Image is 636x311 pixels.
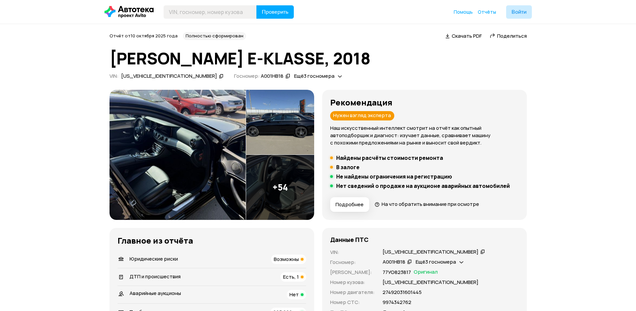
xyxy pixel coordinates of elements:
[382,201,479,208] span: На что обратить внимание при осмотре
[416,258,456,265] span: Ещё 3 госномера
[234,72,260,79] span: Госномер:
[130,255,178,262] span: Юридические риски
[330,197,369,212] button: Подробнее
[330,279,375,286] p: Номер кузова :
[383,289,422,296] p: 27492031601445
[130,273,181,280] span: ДТП и происшествия
[336,173,452,180] h5: Не найдены ограничения на регистрацию
[261,73,283,80] div: А001НВ18
[497,32,527,39] span: Поделиться
[164,5,257,19] input: VIN, госномер, номер кузова
[336,183,510,189] h5: Нет сведений о продаже на аукционе аварийных автомобилей
[118,236,306,245] h3: Главное из отчёта
[330,111,394,120] div: Нужен взгляд эксперта
[336,201,364,208] span: Подробнее
[256,5,294,19] button: Проверить
[330,124,519,146] p: Наш искусственный интеллект смотрит на отчёт как опытный автоподборщик и диагност: изучает данные...
[330,259,375,266] p: Госномер :
[490,32,527,39] a: Поделиться
[330,249,375,256] p: VIN :
[330,269,375,276] p: [PERSON_NAME] :
[183,32,246,40] div: Полностью сформирован
[121,73,217,80] div: [US_VEHICLE_IDENTIFICATION_NUMBER]
[110,72,119,79] span: VIN :
[330,299,375,306] p: Номер СТС :
[110,33,178,39] span: Отчёт от 10 октября 2025 года
[294,72,335,79] span: Ещё 3 госномера
[383,259,405,266] div: А001НВ18
[454,9,473,15] a: Помощь
[330,289,375,296] p: Номер двигателя :
[506,5,532,19] button: Войти
[330,98,519,107] h3: Рекомендация
[274,256,299,263] span: Возможны
[383,249,478,256] div: [US_VEHICLE_IDENTIFICATION_NUMBER]
[383,279,478,286] p: [US_VEHICLE_IDENTIFICATION_NUMBER]
[262,9,288,15] span: Проверить
[375,201,479,208] a: На что обратить внимание при осмотре
[478,9,496,15] a: Отчёты
[283,273,299,280] span: Есть, 1
[414,269,438,276] span: Оригинал
[330,236,369,243] h4: Данные ПТС
[289,291,299,298] span: Нет
[130,290,181,297] span: Аварийные аукционы
[383,299,411,306] p: 9974342762
[110,49,527,67] h1: [PERSON_NAME] E-KLASSE, 2018
[511,9,526,15] span: Войти
[452,32,482,39] span: Скачать PDF
[445,32,482,39] a: Скачать PDF
[336,154,443,161] h5: Найдены расчёты стоимости ремонта
[383,269,411,276] p: 77УО823817
[336,164,360,171] h5: В залоге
